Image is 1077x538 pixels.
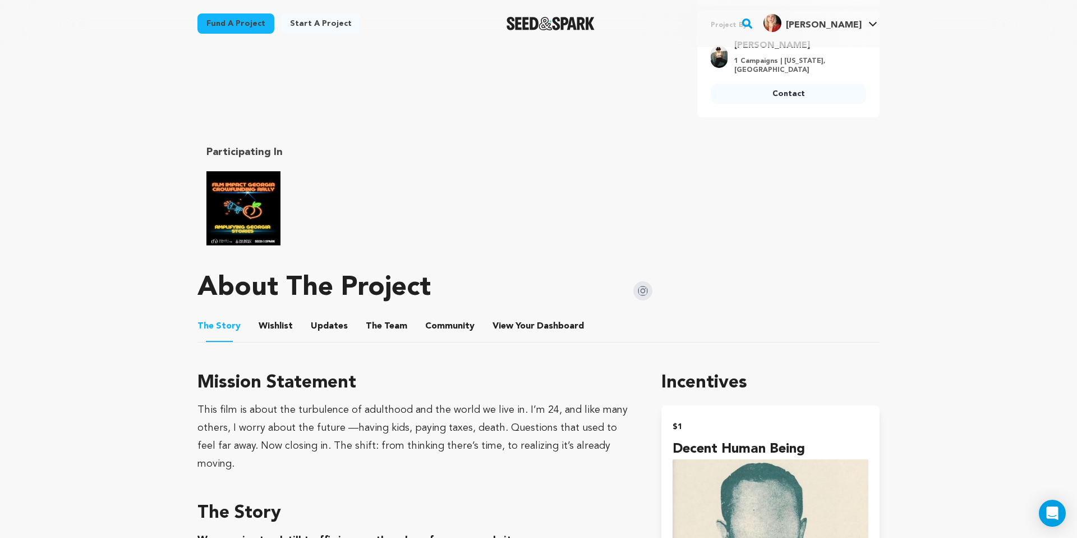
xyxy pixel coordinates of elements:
[493,320,586,333] a: ViewYourDashboard
[786,21,862,30] span: [PERSON_NAME]
[197,401,634,473] div: This film is about the turbulence of adulthood and the world we live in. I’m 24, and like many ot...
[763,14,781,32] img: c8620fd1b4a1bd5e.jpg
[763,14,862,32] div: Lahna H.'s Profile
[661,370,880,396] h1: Incentives
[711,45,728,68] img: 81f07bb322bce9df.jpg
[761,12,880,32] a: Lahna H.'s Profile
[197,370,634,396] h3: Mission Statement
[197,320,241,333] span: Story
[281,13,361,34] a: Start a project
[206,144,530,160] h2: Participating In
[493,320,586,333] span: Your
[711,84,866,104] a: Contact
[1039,500,1066,527] div: Open Intercom Messenger
[311,320,348,333] span: Updates
[197,500,634,527] h3: The Story
[197,320,214,333] span: The
[633,281,652,300] img: Seed&Spark Instagram Icon
[425,320,475,333] span: Community
[507,17,595,30] a: Seed&Spark Homepage
[197,275,431,302] h1: About The Project
[761,12,880,35] span: Lahna H.'s Profile
[537,320,584,333] span: Dashboard
[366,320,382,333] span: The
[259,320,293,333] span: Wishlist
[673,439,868,459] h4: Decent Human Being
[366,320,407,333] span: Team
[206,171,280,245] img: Film Impact Georgia Rally
[734,57,859,75] p: 1 Campaigns | [US_STATE], [GEOGRAPHIC_DATA]
[673,419,868,435] h2: $1
[197,13,274,34] a: Fund a project
[507,17,595,30] img: Seed&Spark Logo Dark Mode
